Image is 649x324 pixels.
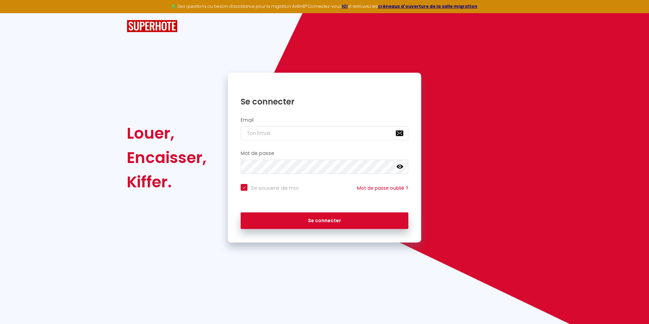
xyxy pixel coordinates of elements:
[127,121,207,145] div: Louer,
[127,20,177,32] img: SuperHote logo
[241,212,408,229] button: Se connecter
[241,151,408,156] h2: Mot de passe
[342,3,348,9] a: ICI
[241,126,408,140] input: Ton Email
[378,3,477,9] a: créneaux d'ouverture de la salle migration
[241,96,408,107] h1: Se connecter
[127,170,207,194] div: Kiffer.
[241,117,408,123] h2: Email
[357,185,408,191] a: Mot de passe oublié ?
[127,145,207,170] div: Encaisser,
